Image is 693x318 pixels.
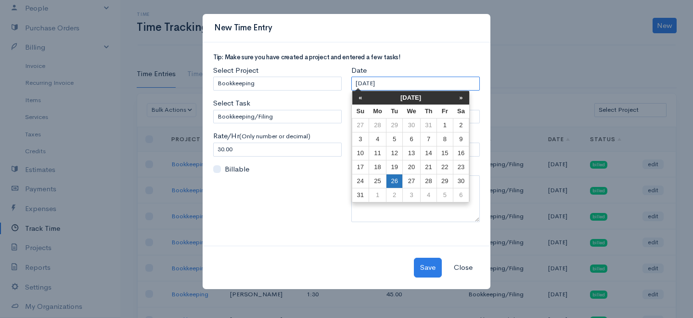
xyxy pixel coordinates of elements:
[402,119,420,132] td: 30
[453,174,469,188] td: 30
[213,54,480,61] h5: Tip: Make sure you have created a project and entered a few tasks!
[213,131,310,142] label: Rate/Hr
[369,91,453,105] th: [DATE]
[352,91,369,105] th: «
[437,188,453,202] td: 5
[402,105,420,119] th: We
[402,188,420,202] td: 3
[386,174,402,188] td: 26
[402,160,420,174] td: 20
[421,132,437,146] td: 7
[386,160,402,174] td: 19
[421,160,437,174] td: 21
[453,160,469,174] td: 23
[213,65,258,76] label: Select Project
[225,164,249,175] label: Billable
[448,258,479,278] button: Close
[421,119,437,132] td: 31
[402,132,420,146] td: 6
[453,119,469,132] td: 2
[414,258,442,278] button: Save
[386,119,402,132] td: 29
[352,105,369,119] th: Su
[351,65,367,76] label: Date
[352,132,369,146] td: 3
[369,160,386,174] td: 18
[437,160,453,174] td: 22
[213,143,342,157] input: e.g. 50.00
[421,174,437,188] td: 28
[369,146,386,160] td: 11
[352,119,369,132] td: 27
[402,146,420,160] td: 13
[453,146,469,160] td: 16
[421,105,437,119] th: Th
[352,160,369,174] td: 17
[386,132,402,146] td: 5
[453,91,469,105] th: »
[352,188,369,202] td: 31
[369,105,386,119] th: Mo
[369,132,386,146] td: 4
[386,105,402,119] th: Tu
[453,188,469,202] td: 6
[437,174,453,188] td: 29
[369,174,386,188] td: 25
[352,174,369,188] td: 24
[214,22,272,34] h3: New Time Entry
[421,188,437,202] td: 4
[437,105,453,119] th: Fr
[421,146,437,160] td: 14
[437,146,453,160] td: 15
[369,188,386,202] td: 1
[386,146,402,160] td: 12
[239,132,310,140] small: (Only number or decimal)
[453,105,469,119] th: Sa
[437,132,453,146] td: 8
[352,146,369,160] td: 10
[402,174,420,188] td: 27
[213,98,250,109] label: Select Task
[453,132,469,146] td: 9
[369,119,386,132] td: 28
[386,188,402,202] td: 2
[437,119,453,132] td: 1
